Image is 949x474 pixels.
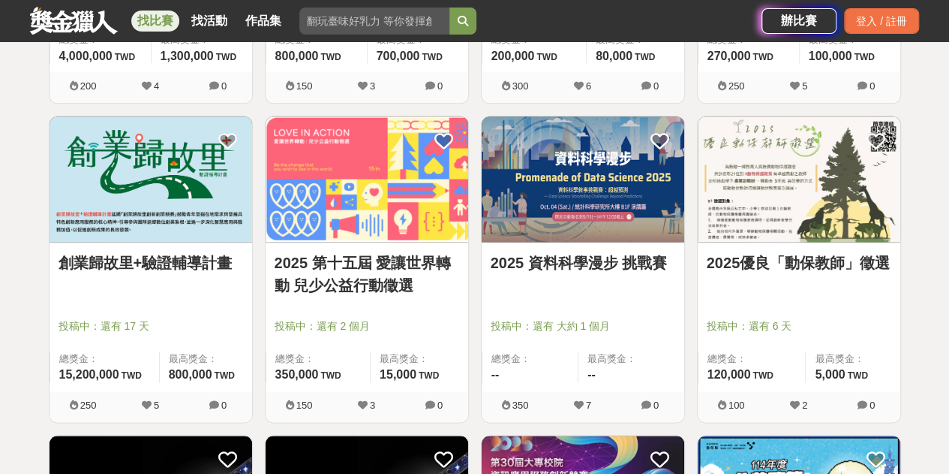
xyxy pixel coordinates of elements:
span: 300 [512,80,529,92]
span: 投稿中：還有 17 天 [59,319,243,334]
span: 15,200,000 [59,368,119,381]
span: 0 [869,80,875,92]
img: Cover Image [482,116,684,242]
a: 找活動 [185,11,233,32]
span: 3 [370,80,375,92]
span: TWD [214,370,234,381]
span: 120,000 [707,368,751,381]
span: 100 [728,400,745,411]
span: 100,000 [809,50,852,62]
span: TWD [122,370,142,381]
span: 250 [80,400,97,411]
span: 3 [370,400,375,411]
a: 作品集 [239,11,287,32]
span: 4 [154,80,159,92]
span: 6 [586,80,591,92]
span: 200 [80,80,97,92]
span: 0 [653,400,659,411]
span: 0 [221,80,227,92]
span: 總獎金： [275,352,361,367]
span: 0 [437,80,443,92]
span: 700,000 [377,50,420,62]
span: 15,000 [380,368,416,381]
a: 2025 資料科學漫步 挑戰賽 [491,252,675,274]
div: 登入 / 註冊 [844,8,919,34]
span: 800,000 [169,368,212,381]
a: 2025優良「動保教師」徵選 [707,252,891,274]
span: 最高獎金： [380,352,459,367]
span: TWD [752,370,773,381]
span: TWD [536,52,557,62]
span: 4,000,000 [59,50,113,62]
img: Cover Image [698,116,900,242]
span: 5,000 [815,368,845,381]
a: 找比賽 [131,11,179,32]
input: 翻玩臺味好乳力 等你發揮創意！ [299,8,449,35]
span: 800,000 [275,50,319,62]
span: 最高獎金： [169,352,243,367]
span: TWD [320,370,341,381]
a: 創業歸故里+驗證輔導計畫 [59,252,243,274]
span: 350,000 [275,368,319,381]
a: 辦比賽 [761,8,836,34]
span: TWD [320,52,341,62]
span: 投稿中：還有 6 天 [707,319,891,334]
span: 250 [728,80,745,92]
span: TWD [419,370,439,381]
span: 200,000 [491,50,535,62]
span: TWD [847,370,867,381]
span: 0 [437,400,443,411]
span: TWD [422,52,442,62]
span: 投稿中：還有 2 個月 [275,319,459,334]
span: -- [587,368,596,381]
span: -- [491,368,500,381]
span: TWD [854,52,874,62]
span: 7 [586,400,591,411]
span: 80,000 [596,50,632,62]
span: TWD [635,52,655,62]
span: 2 [802,400,807,411]
span: 0 [869,400,875,411]
img: Cover Image [266,116,468,242]
span: 5 [154,400,159,411]
span: 150 [296,400,313,411]
span: 1,300,000 [161,50,214,62]
span: TWD [752,52,773,62]
span: 最高獎金： [815,352,890,367]
span: 總獎金： [707,352,797,367]
span: 0 [653,80,659,92]
span: TWD [216,52,236,62]
span: 5 [802,80,807,92]
span: 總獎金： [59,352,150,367]
a: 2025 第十五屆 愛讓世界轉動 兒少公益行動徵選 [275,252,459,297]
span: 投稿中：還有 大約 1 個月 [491,319,675,334]
span: TWD [115,52,135,62]
img: Cover Image [50,116,252,242]
span: 0 [221,400,227,411]
span: 150 [296,80,313,92]
span: 最高獎金： [587,352,675,367]
span: 270,000 [707,50,751,62]
span: 總獎金： [491,352,569,367]
span: 350 [512,400,529,411]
